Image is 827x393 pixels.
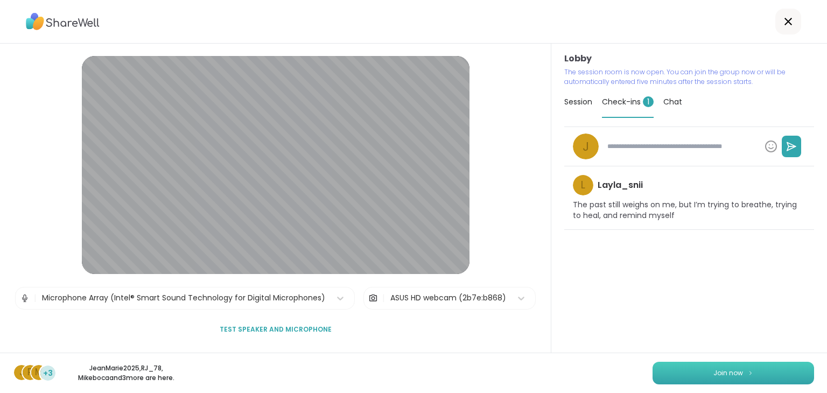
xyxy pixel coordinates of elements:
[35,366,43,380] span: M
[564,67,814,87] p: The session room is now open. You can join the group now or will be automatically entered five mi...
[390,292,506,304] div: ASUS HD webcam (2b7e:b868)
[564,52,814,65] h3: Lobby
[602,96,654,107] span: Check-ins
[653,362,814,384] button: Join now
[598,179,643,191] h4: Layla_snii
[573,200,805,221] p: The past still weighs on me, but I’m trying to breathe, trying to heal, and remind myself
[34,287,37,309] span: |
[713,368,743,378] span: Join now
[26,9,100,34] img: ShareWell Logo
[66,363,186,383] p: JeanMarie2025 , RJ_78 , Mikeboca and 3 more are here.
[27,366,33,380] span: R
[220,325,332,334] span: Test speaker and microphone
[43,368,53,379] span: +3
[643,96,654,107] span: 1
[42,292,325,304] div: Microphone Array (Intel® Smart Sound Technology for Digital Microphones)
[368,287,378,309] img: Camera
[382,287,385,309] span: |
[20,287,30,309] img: Microphone
[19,366,24,380] span: J
[663,96,682,107] span: Chat
[583,137,589,156] span: j
[564,96,592,107] span: Session
[747,370,754,376] img: ShareWell Logomark
[581,178,585,193] span: L
[215,318,336,341] button: Test speaker and microphone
